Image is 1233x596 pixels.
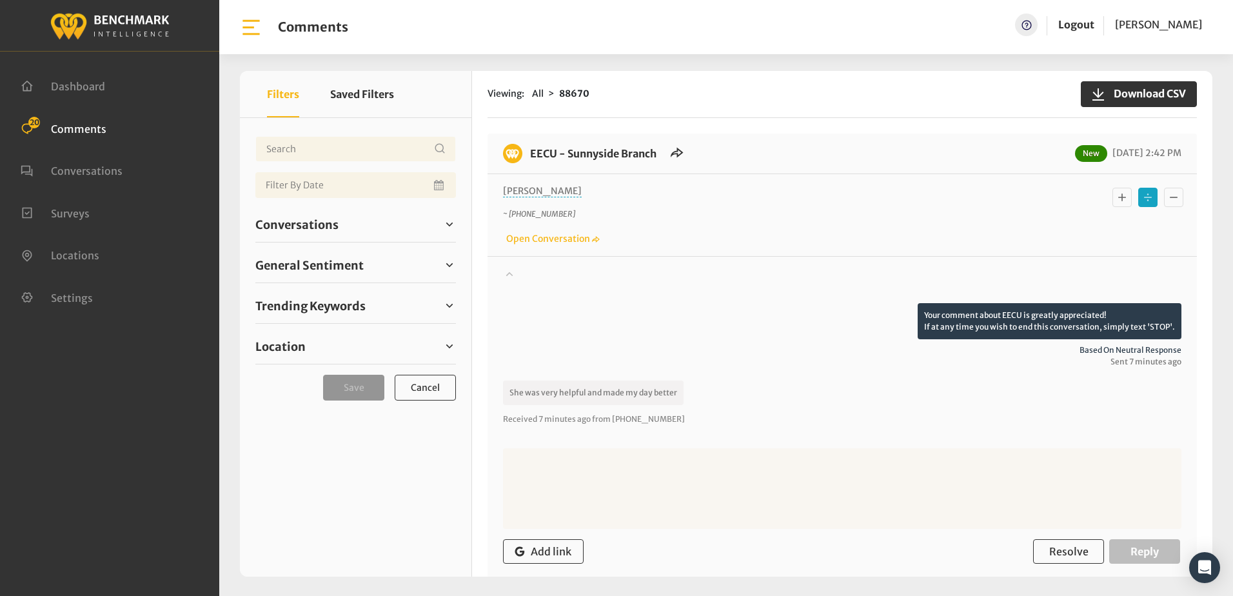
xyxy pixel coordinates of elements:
[1075,145,1107,162] span: New
[51,164,123,177] span: Conversations
[559,88,589,99] strong: 88670
[255,337,456,356] a: Location
[21,79,105,92] a: Dashboard
[538,414,591,424] span: 7 minutes ago
[28,117,40,128] span: 20
[50,10,170,41] img: benchmark
[240,16,262,39] img: bar
[431,172,448,198] button: Open Calendar
[532,88,544,99] span: All
[503,344,1181,356] span: Based on neutral response
[503,185,582,197] span: [PERSON_NAME]
[592,414,685,424] span: from [PHONE_NUMBER]
[1049,545,1089,558] span: Resolve
[51,291,93,304] span: Settings
[255,297,366,315] span: Trending Keywords
[503,144,522,163] img: benchmark
[255,255,456,275] a: General Sentiment
[1058,18,1094,31] a: Logout
[267,71,299,117] button: Filters
[1109,184,1187,210] div: Basic example
[255,338,306,355] span: Location
[1115,18,1202,31] span: [PERSON_NAME]
[21,163,123,176] a: Conversations
[1033,539,1104,564] button: Resolve
[503,209,575,219] i: ~ [PHONE_NUMBER]
[503,233,600,244] a: Open Conversation
[255,136,456,162] input: Username
[503,381,684,405] p: She was very helpful and made my day better
[522,144,664,163] h6: EECU - Sunnyside Branch
[51,249,99,262] span: Locations
[530,147,656,160] a: EECU - Sunnyside Branch
[1058,14,1094,36] a: Logout
[255,172,456,198] input: Date range input field
[21,248,99,261] a: Locations
[1109,147,1181,159] span: [DATE] 2:42 PM
[51,80,105,93] span: Dashboard
[488,87,524,101] span: Viewing:
[918,303,1181,339] p: Your comment about EECU is greatly appreciated! If at any time you wish to end this conversation,...
[278,19,348,35] h1: Comments
[21,290,93,303] a: Settings
[1189,552,1220,583] div: Open Intercom Messenger
[21,206,90,219] a: Surveys
[1115,14,1202,36] a: [PERSON_NAME]
[51,122,106,135] span: Comments
[395,375,456,401] button: Cancel
[255,216,339,233] span: Conversations
[21,121,106,134] a: Comments 20
[330,71,394,117] button: Saved Filters
[1081,81,1197,107] button: Download CSV
[255,296,456,315] a: Trending Keywords
[255,257,364,274] span: General Sentiment
[1106,86,1186,101] span: Download CSV
[503,539,584,564] button: Add link
[503,356,1181,368] span: Sent 7 minutes ago
[51,206,90,219] span: Surveys
[255,215,456,234] a: Conversations
[503,414,537,424] span: Received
